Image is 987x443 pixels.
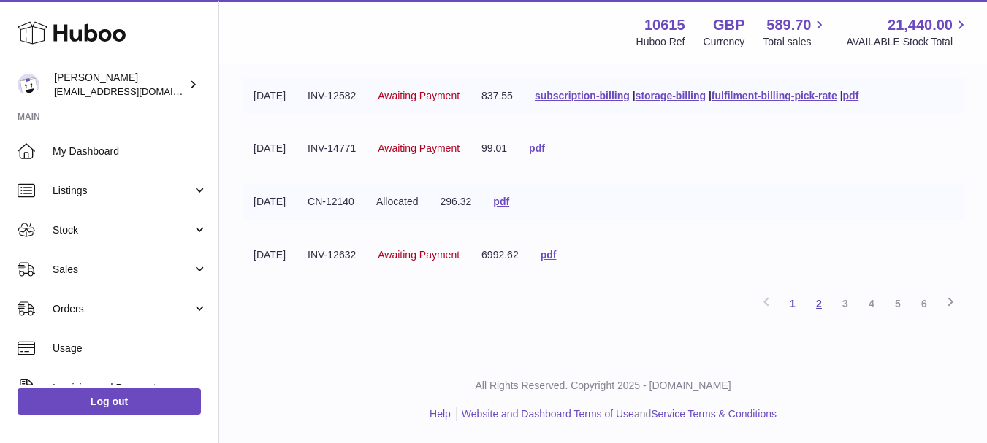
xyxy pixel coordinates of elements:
[846,15,969,49] a: 21,440.00 AVAILABLE Stock Total
[651,408,777,420] a: Service Terms & Conditions
[636,35,685,49] div: Huboo Ref
[766,15,811,35] span: 589.70
[53,223,192,237] span: Stock
[297,184,365,220] td: CN-12140
[843,90,859,101] a: pdf
[297,131,367,166] td: INV-14771
[858,290,885,317] a: 4
[53,381,192,395] span: Invoicing and Payments
[297,237,367,273] td: INV-12632
[18,74,39,96] img: fulfillment@fable.com
[378,249,460,261] span: Awaiting Payment
[53,184,192,198] span: Listings
[53,263,192,277] span: Sales
[462,408,634,420] a: Website and Dashboard Terms of Use
[644,15,685,35] strong: 10615
[53,302,192,316] span: Orders
[780,290,806,317] a: 1
[493,196,509,207] a: pdf
[470,237,530,273] td: 6992.62
[633,90,636,101] span: |
[840,90,843,101] span: |
[430,408,451,420] a: Help
[470,131,518,166] td: 99.01
[704,35,745,49] div: Currency
[378,90,460,101] span: Awaiting Payment
[378,142,460,154] span: Awaiting Payment
[243,131,297,166] td: [DATE]
[53,342,207,355] span: Usage
[832,290,858,317] a: 3
[457,407,777,421] li: and
[709,90,712,101] span: |
[54,85,215,97] span: [EMAIL_ADDRESS][DOMAIN_NAME]
[243,184,297,220] td: [DATE]
[888,15,953,35] span: 21,440.00
[846,35,969,49] span: AVAILABLE Stock Total
[243,78,297,114] td: [DATE]
[430,184,483,220] td: 296.32
[885,290,911,317] a: 5
[297,78,367,114] td: INV-12582
[535,90,630,101] a: subscription-billing
[470,78,524,114] td: 837.55
[712,90,837,101] a: fulfilment-billing-pick-rate
[806,290,832,317] a: 2
[54,71,186,99] div: [PERSON_NAME]
[529,142,545,154] a: pdf
[18,388,201,415] a: Log out
[376,196,419,207] span: Allocated
[636,90,706,101] a: storage-billing
[911,290,937,317] a: 6
[713,15,744,35] strong: GBP
[763,15,828,49] a: 589.70 Total sales
[243,237,297,273] td: [DATE]
[231,379,975,393] p: All Rights Reserved. Copyright 2025 - [DOMAIN_NAME]
[53,145,207,158] span: My Dashboard
[541,249,557,261] a: pdf
[763,35,828,49] span: Total sales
